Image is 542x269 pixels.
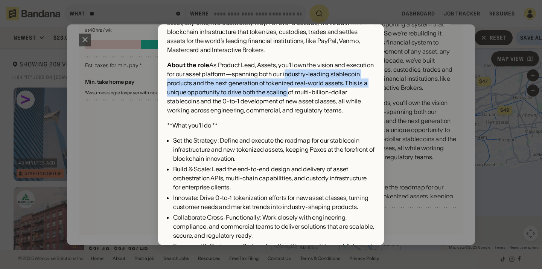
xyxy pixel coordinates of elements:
[173,213,375,240] div: Collaborate Cross-Functionally: Work closely with engineering, compliance, and commercial teams t...
[173,242,375,269] div: Engage with Customers: Partner directly with some of the world’s largest institutions to understa...
[167,61,375,115] div: As Product Lead, Assets, you’ll own the vision and execution for our asset platform—spanning both...
[167,61,209,69] div: About the role
[173,136,375,163] div: Set the Strategy: Define and execute the roadmap for our stablecoin infrastructure and new tokeni...
[173,194,375,212] div: Innovate: Drive 0-to-1 tokenization efforts for new asset classes, turning customer needs and mar...
[173,165,375,192] div: Build & Scale: Lead the end-to-end design and delivery of asset orchestration APIs, multi-chain c...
